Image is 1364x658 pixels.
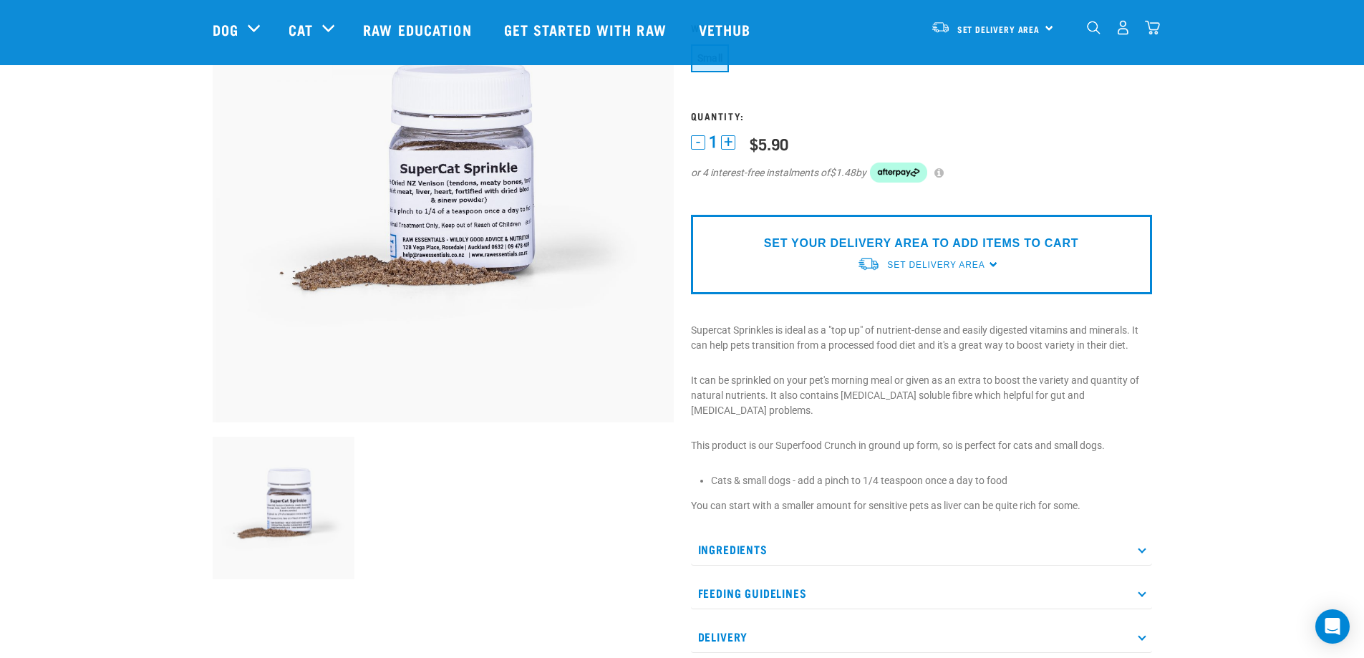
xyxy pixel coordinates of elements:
[857,256,880,271] img: van-moving.png
[1315,609,1350,644] div: Open Intercom Messenger
[870,163,927,183] img: Afterpay
[1116,20,1131,35] img: user.png
[490,1,685,58] a: Get started with Raw
[764,235,1078,252] p: SET YOUR DELIVERY AREA TO ADD ITEMS TO CART
[691,533,1152,566] p: Ingredients
[691,163,1152,183] div: or 4 interest-free instalments of by
[1145,20,1160,35] img: home-icon@2x.png
[721,135,735,150] button: +
[957,26,1040,32] span: Set Delivery Area
[931,21,950,34] img: van-moving.png
[709,135,717,150] span: 1
[691,577,1152,609] p: Feeding Guidelines
[213,437,355,579] img: Plastic Container of SuperCat Sprinkles With Product Shown Outside Of The Bottle
[691,135,705,150] button: -
[691,323,1152,353] p: Supercat Sprinkles is ideal as a "top up" of nutrient-dense and easily digested vitamins and mine...
[691,110,1152,121] h3: Quantity:
[691,621,1152,653] p: Delivery
[887,260,985,270] span: Set Delivery Area
[711,473,1152,488] li: Cats & small dogs - add a pinch to 1/4 teaspoon once a day to food
[691,373,1152,418] p: It can be sprinkled on your pet's morning meal or given as an extra to boost the variety and quan...
[349,1,489,58] a: Raw Education
[750,135,788,153] div: $5.90
[213,19,238,40] a: Dog
[691,438,1152,453] p: This product is our Superfood Crunch in ground up form, so is perfect for cats and small dogs.
[1087,21,1101,34] img: home-icon-1@2x.png
[830,165,856,180] span: $1.48
[685,1,769,58] a: Vethub
[289,19,313,40] a: Cat
[691,498,1152,513] p: You can start with a smaller amount for sensitive pets as liver can be quite rich for some.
